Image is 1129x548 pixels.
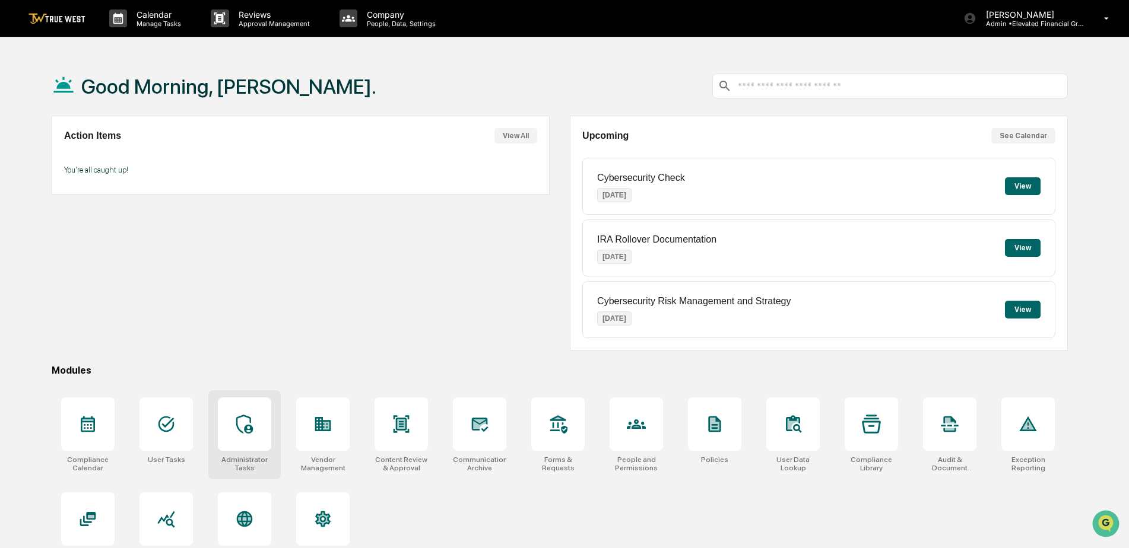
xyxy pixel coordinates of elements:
p: Approval Management [229,20,316,28]
p: Cybersecurity Check [597,173,685,183]
h2: Upcoming [582,130,629,141]
a: Powered byPylon [84,200,144,210]
a: 🔎Data Lookup [7,167,80,189]
div: 🔎 [12,173,21,183]
div: Content Review & Approval [375,455,428,472]
div: Compliance Library [845,455,898,472]
div: Policies [701,455,728,464]
h2: Action Items [64,130,121,141]
div: User Data Lookup [766,455,820,472]
p: Manage Tasks [127,20,187,28]
div: 🗄️ [86,151,96,160]
div: Compliance Calendar [61,455,115,472]
div: Audit & Document Logs [923,455,976,472]
p: Company [357,9,442,20]
div: Forms & Requests [531,455,585,472]
div: People and Permissions [610,455,663,472]
p: How can we help? [12,25,216,44]
div: Communications Archive [453,455,506,472]
h1: Good Morning, [PERSON_NAME]. [81,75,376,98]
p: Cybersecurity Risk Management and Strategy [597,296,791,307]
img: 1746055101610-c473b297-6a78-478c-a979-82029cc54cd1 [12,91,33,112]
p: Calendar [127,9,187,20]
div: Modules [52,365,1068,376]
img: logo [28,13,85,24]
a: 🗄️Attestations [81,145,152,166]
div: Administrator Tasks [218,455,271,472]
p: People, Data, Settings [357,20,442,28]
p: [DATE] [597,188,632,202]
button: View [1005,177,1041,195]
div: Vendor Management [296,455,350,472]
button: See Calendar [991,128,1055,144]
p: [DATE] [597,311,632,326]
p: IRA Rollover Documentation [597,234,716,245]
div: Exception Reporting [1001,455,1055,472]
span: Attestations [98,149,147,161]
button: View [1005,301,1041,318]
span: Preclearance [24,149,77,161]
p: You're all caught up! [64,165,537,174]
a: 🖐️Preclearance [7,145,81,166]
div: 🖐️ [12,151,21,160]
p: Reviews [229,9,316,20]
span: Pylon [118,201,144,210]
button: Start new chat [202,94,216,109]
p: Admin • Elevated Financial Group [976,20,1087,28]
p: [DATE] [597,250,632,264]
button: View [1005,239,1041,257]
span: Data Lookup [24,172,75,184]
button: View All [494,128,537,144]
p: [PERSON_NAME] [976,9,1087,20]
div: Start new chat [40,91,195,103]
iframe: Open customer support [1091,509,1123,541]
div: User Tasks [148,455,185,464]
div: We're available if you need us! [40,103,150,112]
